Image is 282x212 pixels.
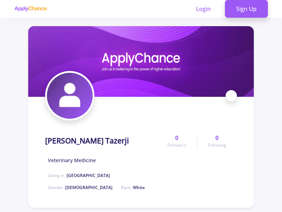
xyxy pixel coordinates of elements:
span: Following [208,142,226,148]
span: Living in : [48,172,110,178]
a: 0Following [197,134,237,148]
img: Sina Salajegheh Tazerjicover image [28,26,254,97]
img: applychance logo text only [14,6,47,12]
h1: [PERSON_NAME] Tazerji [45,136,129,145]
img: Sina Salajegheh Tazerjiavatar [47,73,93,119]
span: [DEMOGRAPHIC_DATA] [65,184,112,190]
a: 0Followers [157,134,197,148]
span: Race : [121,184,145,190]
span: Veterinary Medicine [48,157,96,164]
span: White [133,184,145,190]
span: 0 [215,134,219,142]
span: 0 [175,134,178,142]
span: Gender : [48,184,112,190]
span: Followers [167,142,186,148]
span: [GEOGRAPHIC_DATA] [67,172,110,178]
